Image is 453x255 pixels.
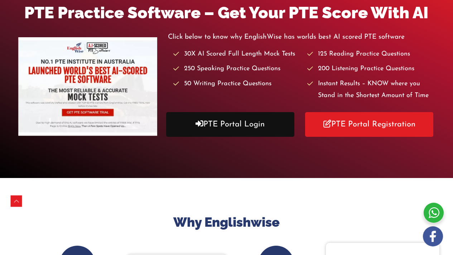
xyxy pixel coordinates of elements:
li: 200 Listening Practice Questions [307,63,435,75]
h1: PTE Practice Software – Get Your PTE Score With AI [18,1,435,24]
h2: Why Englishwise [12,214,442,231]
img: pte-institute-main [18,37,157,136]
li: 50 Writing Practice Questions [173,78,301,90]
li: 125 Reading Practice Questions [307,48,435,60]
li: 250 Speaking Practice Questions [173,63,301,75]
img: white-facebook.png [423,226,443,246]
p: Click below to know why EnglishWise has worlds best AI scored PTE software [168,31,435,43]
li: Instant Results – KNOW where you Stand in the Shortest Amount of Time [307,78,435,102]
li: 30X AI Scored Full Length Mock Tests [173,48,301,60]
a: PTE Portal Registration [305,112,433,137]
a: PTE Portal Login [166,112,294,137]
